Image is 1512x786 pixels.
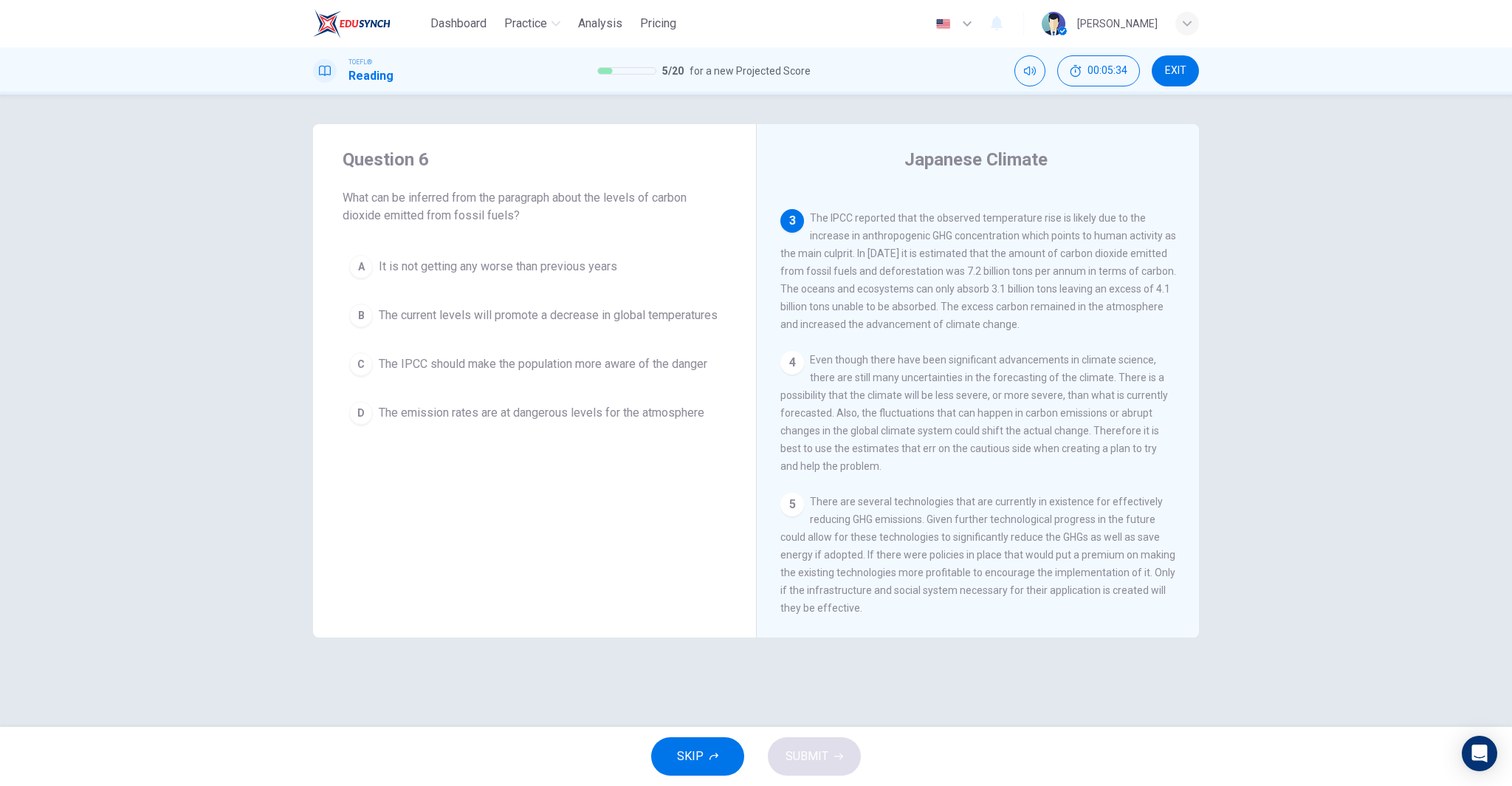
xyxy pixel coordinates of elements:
[343,148,726,171] h4: Question 6
[651,737,744,776] button: SKIP
[934,18,952,30] img: en
[349,255,373,278] div: A
[690,62,811,80] span: for a new Projected Score
[343,297,726,334] button: BThe current levels will promote a decrease in global temperatures
[904,148,1048,171] h4: Japanese Climate
[348,57,372,67] span: TOEFL®
[313,9,391,38] img: EduSynch logo
[349,304,373,327] div: B
[343,346,726,383] button: CThe IPCC should make the population more aware of the danger
[780,496,1175,614] span: There are several technologies that are currently in existence for effectively reducing GHG emiss...
[578,15,622,33] span: Analysis
[348,67,394,85] h1: Reading
[498,10,566,37] button: Practice
[1014,55,1045,86] div: Mute
[1057,55,1140,86] button: 00:05:34
[1462,736,1497,771] div: Open Intercom Messenger
[504,15,547,33] span: Practice
[780,209,804,233] div: 3
[349,352,373,376] div: C
[1165,65,1186,77] span: EXIT
[780,212,1176,330] span: The IPCC reported that the observed temperature rise is likely due to the increase in anthropogen...
[1057,55,1140,86] div: Hide
[313,9,425,38] a: EduSynch logo
[343,394,726,431] button: DThe emission rates are at dangerous levels for the atmosphere
[780,351,804,375] div: 4
[349,401,373,425] div: D
[1042,12,1065,35] img: Profile picture
[780,354,1168,472] span: Even though there have been significant advancements in climate science, there are still many unc...
[1087,65,1127,77] span: 00:05:34
[1077,15,1158,33] div: [PERSON_NAME]
[343,189,726,225] span: What can be inferred from the paragraph about the levels of carbon dioxide emitted from fossil fu...
[430,15,487,33] span: Dashboard
[379,355,707,373] span: The IPCC should make the population more aware of the danger
[379,404,704,422] span: The emission rates are at dangerous levels for the atmosphere
[379,307,718,324] span: The current levels will promote a decrease in global temperatures
[379,258,617,276] span: It is not getting any worse than previous years
[343,248,726,285] button: AIt is not getting any worse than previous years
[640,15,676,33] span: Pricing
[1152,55,1199,86] button: EXIT
[634,10,682,37] button: Pricing
[572,10,628,37] button: Analysis
[425,10,492,37] button: Dashboard
[780,493,804,516] div: 5
[662,62,684,80] span: 5 / 20
[677,746,704,767] span: SKIP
